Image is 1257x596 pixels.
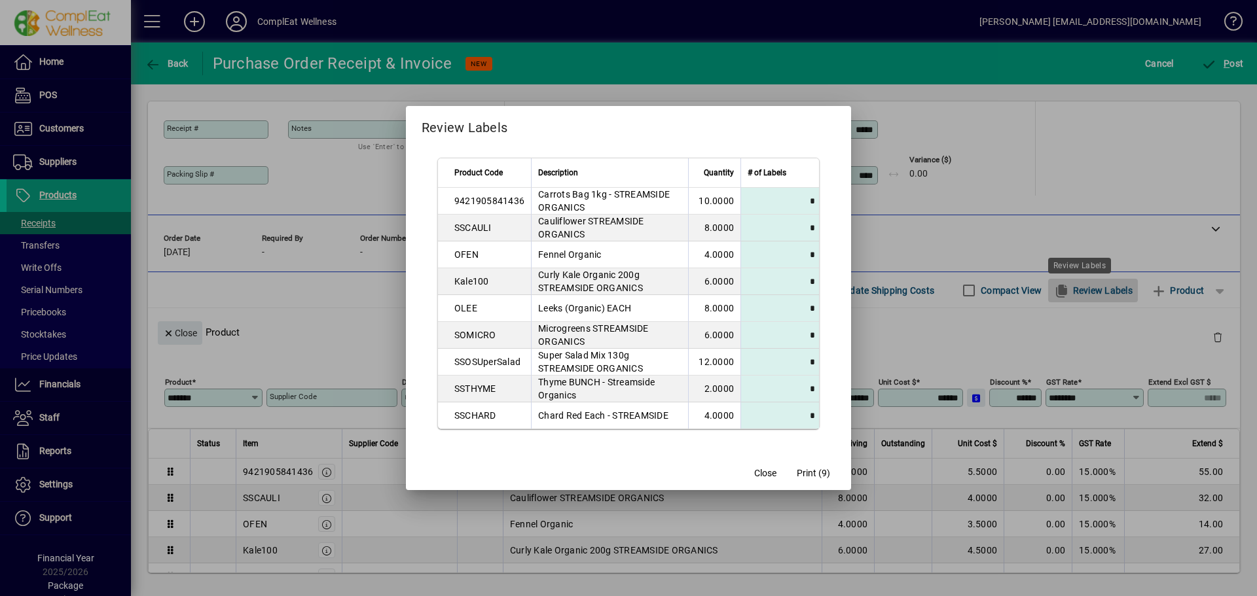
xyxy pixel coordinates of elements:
span: Description [538,166,578,180]
td: 4.0000 [688,241,740,268]
button: Print (9) [792,461,835,485]
div: Product Code [454,166,524,180]
td: Kale100 [438,268,531,295]
td: SSCAULI [438,215,531,241]
td: 9421905841436 [438,188,531,215]
td: 4.0000 [688,402,740,429]
td: SSTHYME [438,376,531,402]
button: Close [744,461,786,485]
td: Curly Kale Organic 200g STREAMSIDE ORGANICS [531,268,688,295]
td: OFEN [438,241,531,268]
span: Close [754,466,776,480]
td: 8.0000 [688,295,740,322]
td: Carrots Bag 1kg - STREAMSIDE ORGANICS [531,188,688,215]
span: Product Code [454,166,503,180]
td: Fennel Organic [531,241,688,268]
td: 6.0000 [688,322,740,349]
td: Leeks (Organic) EACH [531,295,688,322]
h2: Review Labels [406,106,851,144]
td: 6.0000 [688,268,740,295]
span: # of Labels [748,166,786,180]
td: 10.0000 [688,188,740,215]
span: Print (9) [797,466,830,480]
td: 8.0000 [688,215,740,241]
td: Chard Red Each - STREAMSIDE [531,402,688,429]
td: SOMICRO [438,322,531,349]
td: OLEE [438,295,531,322]
td: Microgreens STREAMSIDE ORGANICS [531,322,688,349]
td: Cauliflower STREAMSIDE ORGANICS [531,215,688,241]
td: 2.0000 [688,376,740,402]
td: Thyme BUNCH - Streamside Organics [531,376,688,402]
td: 12.0000 [688,349,740,376]
td: Super Salad Mix 130g STREAMSIDE ORGANICS [531,349,688,376]
td: SSOSUperSalad [438,349,531,376]
td: SSCHARD [438,402,531,429]
span: Quantity [704,166,734,180]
